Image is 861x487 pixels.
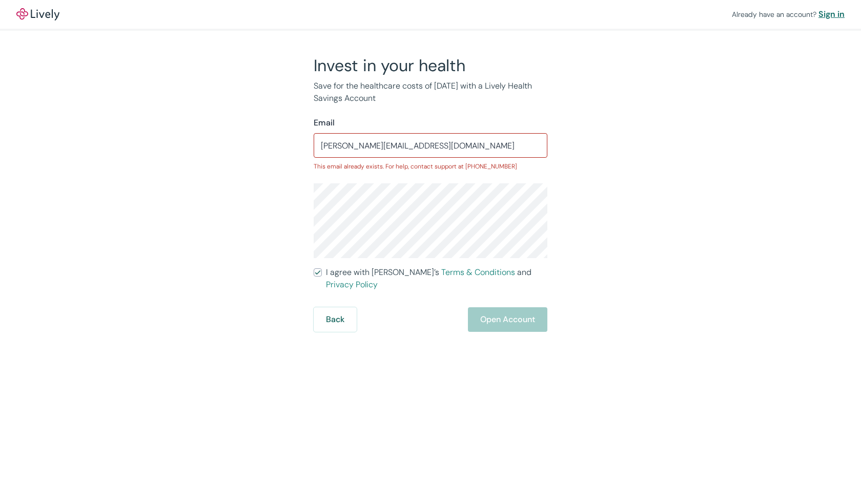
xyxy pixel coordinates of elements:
a: LivelyLively [16,8,59,20]
a: Terms & Conditions [441,267,515,278]
p: This email already exists. For help, contact support at [PHONE_NUMBER] [314,162,547,171]
img: Lively [16,8,59,20]
a: Sign in [818,8,845,20]
p: Save for the healthcare costs of [DATE] with a Lively Health Savings Account [314,80,547,104]
a: Privacy Policy [326,279,378,290]
button: Back [314,307,357,332]
div: Already have an account? [732,8,845,20]
h2: Invest in your health [314,55,547,76]
span: I agree with [PERSON_NAME]’s and [326,266,547,291]
label: Email [314,117,335,129]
